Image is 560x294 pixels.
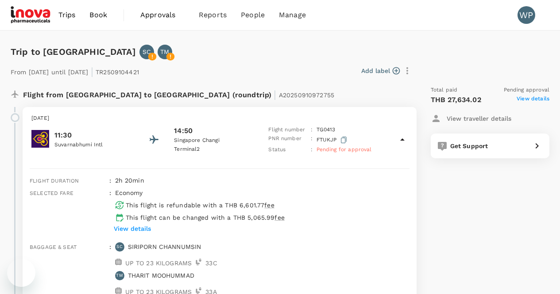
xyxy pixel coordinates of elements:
p: Flight number [268,126,307,134]
button: View details [112,222,153,235]
span: Book [89,10,107,20]
span: Pending approval [504,86,549,95]
span: Baggage & seat [30,244,77,250]
p: 11:30 [54,130,134,141]
p: economy [115,188,143,197]
p: Flight from [GEOGRAPHIC_DATA] to [GEOGRAPHIC_DATA] (roundtrip) [23,86,334,102]
div: : [106,185,111,239]
button: View traveller details [431,111,511,126]
p: Status [268,145,307,154]
p: THB 27,634.02 [431,95,481,105]
p: [DATE] [31,114,408,123]
p: View traveller details [447,114,511,123]
p: TM [116,272,123,279]
span: A20250910972755 [279,92,334,99]
h6: Trip to [GEOGRAPHIC_DATA] [11,45,136,59]
span: Flight duration [30,178,79,184]
p: View details [114,224,151,233]
img: Thai Airways International [31,130,49,148]
span: Manage [279,10,306,20]
p: TG 0413 [317,126,336,134]
p: Suvarnabhumi Intl [54,141,134,149]
p: SC [116,244,122,250]
img: iNova Pharmaceuticals [11,5,51,25]
span: People [241,10,265,20]
p: This flight is refundable with a THB 6,601.77 [126,201,274,210]
p: UP TO 23 KILOGRAMS [125,259,192,267]
div: : [106,172,111,185]
p: PNR number [268,134,307,145]
p: Singapore Changi [174,136,254,145]
p: 14:50 [174,126,193,136]
p: SIRIPORN CHANNUMSIN [128,242,201,251]
button: Add label [361,66,400,75]
p: 2h 20min [115,176,409,185]
span: Approvals [140,10,185,20]
span: | [274,88,276,101]
p: Terminal 2 [174,145,254,154]
span: Reports [199,10,227,20]
span: | [91,65,93,78]
img: baggage-icon [115,259,122,265]
p: SC [143,47,151,56]
p: : [311,145,313,154]
img: seat-icon [195,259,202,265]
span: View details [517,95,549,105]
p: This flight can be changed with a THB 5,065.99 [126,213,285,222]
span: Total paid [431,86,458,95]
p: : [311,126,313,134]
img: baggage-icon [115,287,122,294]
span: Pending for approval [317,146,372,153]
p: From [DATE] until [DATE] TR2509104421 [11,63,139,79]
p: TM [160,47,169,56]
p: THARIT MOOHUMMAD [128,271,194,280]
span: fee [274,214,284,221]
div: WP [518,6,535,24]
span: Trips [58,10,76,20]
span: fee [264,202,274,209]
iframe: Button to launch messaging window, conversation in progress [7,259,35,287]
img: seat-icon [195,287,202,294]
p: FTUKJP [317,134,349,145]
span: Get Support [450,142,488,149]
span: Selected fare [30,190,73,196]
p: : [311,134,313,145]
p: 33 C [205,259,217,267]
